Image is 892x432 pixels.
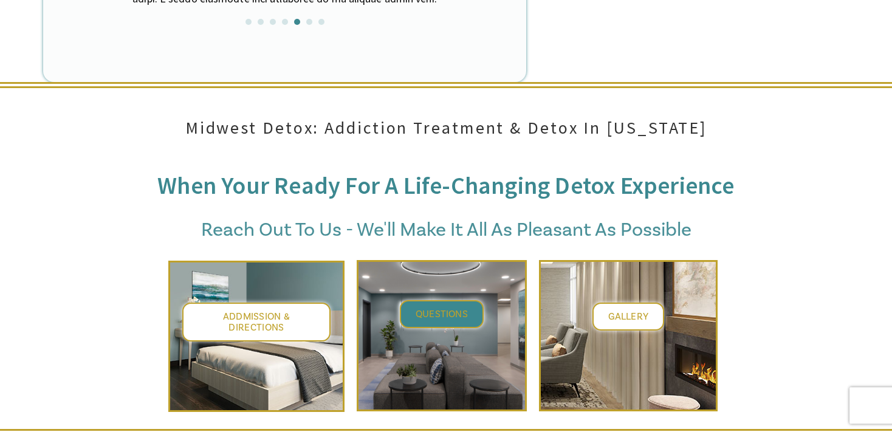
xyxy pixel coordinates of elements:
span: When Your Ready For A Life-changing Detox Experience [157,170,734,201]
a: 4 [282,19,288,25]
a: 3 [270,19,276,25]
a: Gallery [592,303,664,331]
a: Questions [400,300,484,328]
a: 5 [294,19,300,25]
a: 1 [245,19,252,25]
a: 6 [306,19,312,25]
span: Gallery [608,310,648,323]
span: Addmission & Directions [223,310,290,334]
a: 2 [258,19,264,25]
a: Addmission & Directions [182,303,331,341]
span: Midwest Detox: Addiction Treatment & Detox In [US_STATE] [185,117,707,139]
span: Questions [416,308,468,320]
a: 7 [318,19,324,25]
span: Reach Out To Us - We'll Make It All As Pleasant As Possible [201,218,691,242]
